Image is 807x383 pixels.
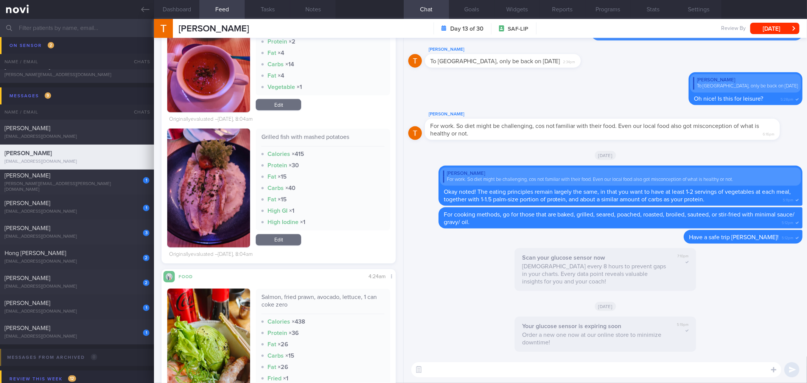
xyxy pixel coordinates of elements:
div: Chats [124,104,154,120]
div: [EMAIL_ADDRESS][DOMAIN_NAME] [5,209,149,215]
strong: Calories [267,319,290,325]
div: Originally evaluated – [DATE], 8:04am [169,116,253,123]
div: Food [175,273,205,279]
strong: × 4 [278,50,284,56]
strong: × 36 [289,330,299,336]
strong: Scan your glucose sensor now [522,255,605,261]
span: [PERSON_NAME] [5,39,52,45]
strong: High GI [267,208,288,214]
span: 5:19pm [677,322,689,327]
strong: Fat [267,364,276,370]
span: 4:24am [369,274,386,279]
div: For work. So diet might be challenging, cos not familiar with their food. Even our local food als... [443,177,798,183]
div: Salmon, fried prawn, avocado, lettuce, 1 can coke zero [261,293,384,314]
span: 7:10pm [677,254,689,259]
div: Messages [8,91,53,101]
span: [PERSON_NAME] [5,325,50,331]
span: [PERSON_NAME] [5,300,50,306]
strong: × 1 [289,208,294,214]
strong: × 15 [278,196,287,202]
div: [PERSON_NAME] [425,45,603,54]
span: [PERSON_NAME] [5,64,50,70]
span: 5:12pm [782,218,793,226]
span: 5:28pm [781,95,793,102]
strong: High Iodine [267,219,299,225]
span: 2:34pm [563,58,575,65]
a: Edit [256,234,301,246]
span: [PERSON_NAME] [5,275,50,281]
strong: Carbs [267,353,284,359]
strong: × 26 [278,341,288,347]
strong: Your glucose sensor is expiring soon [522,323,621,329]
button: [DATE] [750,23,799,34]
strong: × 438 [292,319,305,325]
strong: × 15 [285,353,294,359]
span: [DATE] [595,151,616,160]
strong: Protein [267,330,287,336]
div: 2 [143,280,149,286]
span: [DATE] [595,302,616,311]
strong: Fried [267,375,281,381]
span: [PERSON_NAME] [5,200,50,206]
span: 12 [68,375,76,382]
span: [PERSON_NAME] [5,173,50,179]
img: Small bowl of pumpkin soup [167,5,250,115]
strong: × 4 [278,73,284,79]
div: To [GEOGRAPHIC_DATA], only be back on [DATE] [693,83,798,89]
span: [PERSON_NAME] [5,125,50,131]
span: To [GEOGRAPHIC_DATA], only be back on [DATE] [430,58,560,64]
span: 5:12pm [782,234,793,241]
span: Oh nice! Is this for leisure? [694,96,763,102]
strong: Protein [267,39,287,45]
span: Hong [PERSON_NAME] [5,250,66,256]
span: 5:11pm [783,196,793,203]
strong: × 2 [289,39,295,45]
p: [DEMOGRAPHIC_DATA] every 8 hours to prevent gaps in your charts. Every data point reveals valuabl... [522,263,666,285]
div: 1 [143,205,149,211]
div: [PERSON_NAME][EMAIL_ADDRESS][DOMAIN_NAME] [5,72,149,78]
span: [PERSON_NAME] [179,24,249,33]
strong: Fat [267,341,276,347]
strong: × 26 [278,364,288,370]
div: [EMAIL_ADDRESS][DOMAIN_NAME] [5,259,149,265]
p: Order a new one now at our online store to minimize downtime! [522,331,666,346]
div: [PERSON_NAME] [443,171,798,177]
div: [EMAIL_ADDRESS][DOMAIN_NAME] [5,159,149,165]
span: Have a safe trip [PERSON_NAME]! [689,234,779,240]
img: Grilled fish with mashed potatoes [167,129,250,248]
strong: Calories [267,151,290,157]
div: 3 [143,230,149,236]
span: [PERSON_NAME] [5,150,52,156]
div: Originally evaluated – [DATE], 8:04am [169,251,253,258]
div: [PERSON_NAME] [425,110,802,119]
strong: Vegetable [267,84,295,90]
strong: Fat [267,174,276,180]
a: Edit [256,99,301,111]
strong: Carbs [267,61,284,67]
strong: × 15 [278,174,287,180]
strong: × 1 [297,84,302,90]
strong: Carbs [267,185,284,191]
div: [EMAIL_ADDRESS][DOMAIN_NAME] [5,284,149,290]
div: [EMAIL_ADDRESS][DOMAIN_NAME] [5,309,149,314]
div: Messages from Archived [5,352,99,363]
div: [EMAIL_ADDRESS][DOMAIN_NAME] [5,134,149,140]
div: [EMAIL_ADDRESS][DOMAIN_NAME] [5,334,149,339]
span: 0 [91,354,97,360]
strong: × 1 [300,219,305,225]
span: 6:16pm [763,130,774,137]
span: [PERSON_NAME] [5,225,50,231]
div: 1 [143,330,149,336]
div: Grilled fish with mashed potatoes [261,133,384,146]
strong: Day 13 of 30 [450,25,484,33]
strong: Fat [267,196,276,202]
strong: × 1 [283,375,288,381]
strong: Fat [267,50,276,56]
strong: × 415 [292,151,304,157]
div: [PERSON_NAME][EMAIL_ADDRESS][PERSON_NAME][DOMAIN_NAME] [5,181,149,193]
div: 2 [143,255,149,261]
strong: × 30 [289,162,299,168]
strong: Protein [267,162,287,168]
div: 1 [143,177,149,184]
span: For cooking methods, go for those that are baked, grilled, seared, poached, roasted, broiled, sau... [444,212,795,225]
